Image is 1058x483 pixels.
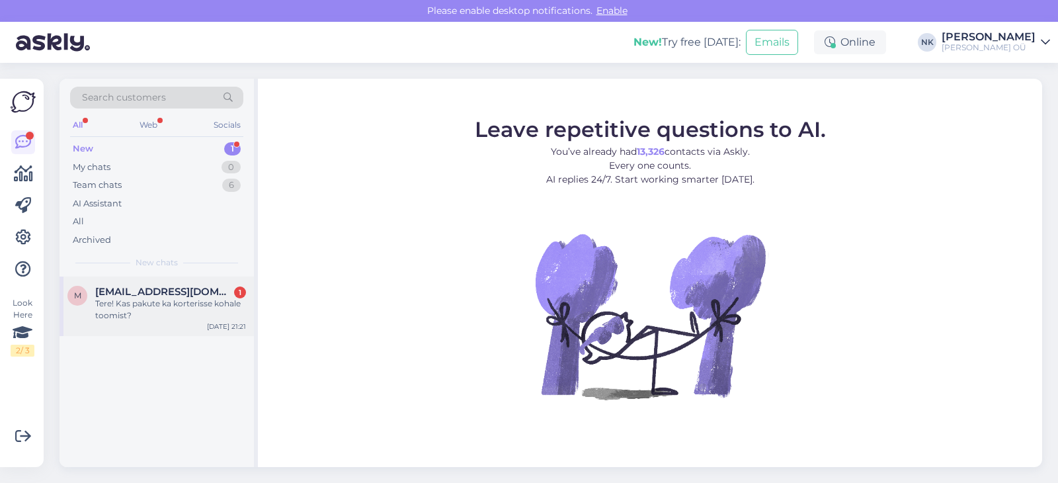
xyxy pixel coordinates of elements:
[592,5,631,17] span: Enable
[222,161,241,174] div: 0
[234,286,246,298] div: 1
[633,34,741,50] div: Try free [DATE]:
[137,116,160,134] div: Web
[475,116,826,142] span: Leave repetitive questions to AI.
[942,32,1036,42] div: [PERSON_NAME]
[11,297,34,357] div: Look Here
[942,42,1036,53] div: [PERSON_NAME] OÜ
[11,345,34,357] div: 2 / 3
[207,322,246,331] div: [DATE] 21:21
[73,161,110,174] div: My chats
[136,257,178,269] span: New chats
[73,215,84,228] div: All
[73,197,122,210] div: AI Assistant
[73,234,111,247] div: Archived
[531,197,769,435] img: No Chat active
[73,179,122,192] div: Team chats
[918,33,936,52] div: NK
[74,290,81,300] span: m
[637,145,665,157] b: 13,326
[746,30,798,55] button: Emails
[73,142,93,155] div: New
[211,116,243,134] div: Socials
[70,116,85,134] div: All
[942,32,1050,53] a: [PERSON_NAME][PERSON_NAME] OÜ
[95,298,246,322] div: Tere! Kas pakute ka korterisse kohale toomist?
[95,286,233,298] span: merily@live.com
[633,36,662,48] b: New!
[224,142,241,155] div: 1
[222,179,241,192] div: 6
[814,30,886,54] div: Online
[11,89,36,114] img: Askly Logo
[475,144,826,186] p: You’ve already had contacts via Askly. Every one counts. AI replies 24/7. Start working smarter [...
[82,91,166,105] span: Search customers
